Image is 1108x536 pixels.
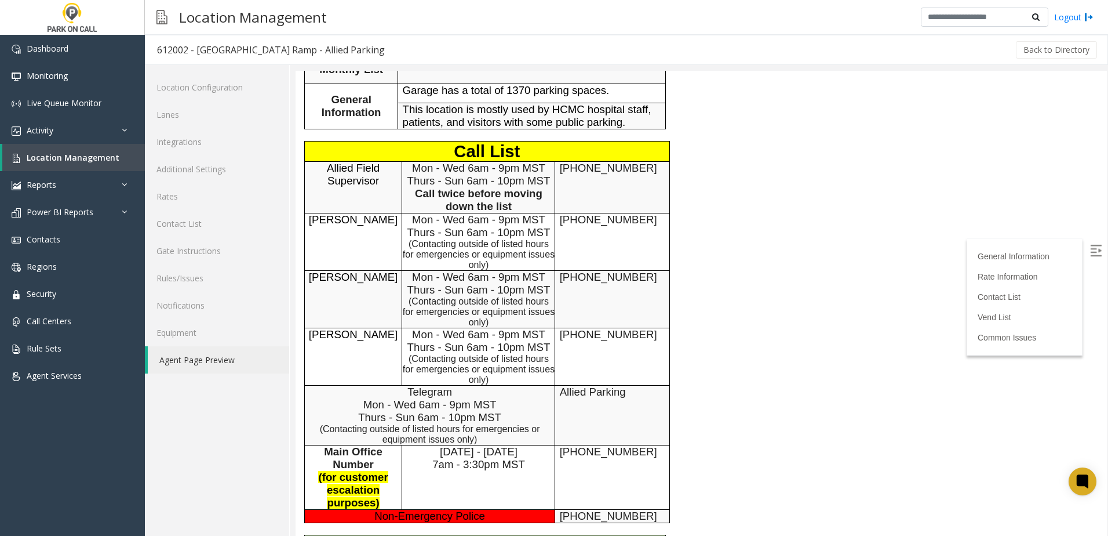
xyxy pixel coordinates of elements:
[28,375,87,400] span: Main Office Number
[158,71,224,90] span: Call List
[107,226,259,256] span: (Contacting outside of listed hours for emergencies or equipment issues only)
[145,210,289,237] a: Contact List
[145,237,289,265] a: Gate Instructions
[12,317,21,327] img: 'icon'
[112,315,156,327] span: Telegram
[264,375,362,387] span: [PHONE_NUMBER]
[27,179,56,190] span: Reports
[13,200,102,212] span: [PERSON_NAME]
[13,143,102,155] span: [PERSON_NAME]
[79,439,189,451] span: Non-Emergency Police
[12,263,21,272] img: 'icon'
[12,345,21,354] img: 'icon'
[1084,11,1094,23] img: logout
[145,101,289,128] a: Lanes
[27,43,68,54] span: Dashboard
[27,97,101,108] span: Live Queue Monitor
[112,270,255,283] span: Thurs - Sun 6am - 10pm MST
[145,183,289,210] a: Rates
[145,74,289,101] a: Location Configuration
[137,387,229,400] span: 7am - 3:30pm MST
[112,104,255,142] span: Thurs - Sun 6am - 10pm MST
[682,242,716,251] a: Vend List
[682,262,741,271] a: Common Issues
[1054,11,1094,23] a: Logout
[27,234,60,245] span: Contacts
[264,258,362,270] span: [PHONE_NUMBER]
[12,290,21,299] img: 'icon'
[145,265,289,292] a: Rules/Issues
[12,181,21,190] img: 'icon'
[12,99,21,108] img: 'icon'
[27,70,68,81] span: Monitoring
[12,236,21,245] img: 'icon'
[26,23,86,48] span: General Information
[156,3,167,31] img: pageIcon
[145,292,289,319] a: Notifications
[682,181,754,190] a: General Information
[23,400,92,438] span: (for customer escalation purposes)
[24,353,245,374] span: (Contacting outside of listed hours for emergencies or equipment issues only)
[31,91,84,116] span: Allied Field Supervisor
[264,439,362,451] span: [PHONE_NUMBER]
[107,283,259,314] span: (Contacting outside of listed hours for emergencies or equipment issues only)
[107,168,259,199] span: (Contacting outside of listed hours for emergencies or equipment issues only)
[112,213,255,225] span: Thurs - Sun 6am - 10pm MST
[27,207,93,218] span: Power BI Reports
[145,319,289,346] a: Equipment
[116,91,250,103] span: Mon - Wed 6am - 9pm MST
[173,3,333,31] h3: Location Management
[12,372,21,381] img: 'icon'
[27,316,71,327] span: Call Centers
[2,144,145,171] a: Location Management
[116,143,250,155] span: Mon - Wed 6am - 9pm MST
[27,261,57,272] span: Regions
[682,222,725,231] a: Contact List
[112,155,255,168] span: Thurs - Sun 6am - 10pm MST
[1016,41,1097,59] button: Back to Directory
[148,346,289,374] a: Agent Page Preview
[12,126,21,136] img: 'icon'
[794,174,806,186] img: Open/Close Sidebar Menu
[682,201,742,211] a: Rate Information
[145,128,289,155] a: Integrations
[264,91,362,103] span: [PHONE_NUMBER]
[13,258,102,270] span: [PERSON_NAME]
[27,152,119,163] span: Location Management
[264,315,330,327] span: Allied Parking
[12,45,21,54] img: 'icon'
[145,155,289,183] a: Additional Settings
[264,143,362,155] span: [PHONE_NUMBER]
[63,341,206,353] span: Thurs - Sun 6am - 10pm MST
[27,288,56,299] span: Security
[119,117,247,142] b: Call twice before moving down the list
[27,125,53,136] span: Activity
[159,465,220,482] span: Pictures
[116,200,250,212] span: Mon - Wed 6am - 9pm MST
[264,200,362,212] span: [PHONE_NUMBER]
[116,258,250,270] span: Mon - Wed 6am - 9pm MST
[27,343,61,354] span: Rule Sets
[107,13,314,26] span: Garage has a total of 1370 parking spaces.
[107,32,356,57] span: This location is mostly used by HCMC hospital staff, patients, and visitors with some public park...
[157,42,385,57] div: 612002 - [GEOGRAPHIC_DATA] Ramp - Allied Parking
[68,328,201,340] span: Mon - Wed 6am - 9pm MST
[12,154,21,163] img: 'icon'
[12,208,21,218] img: 'icon'
[144,375,222,387] span: [DATE] - [DATE]
[27,370,82,381] span: Agent Services
[12,72,21,81] img: 'icon'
